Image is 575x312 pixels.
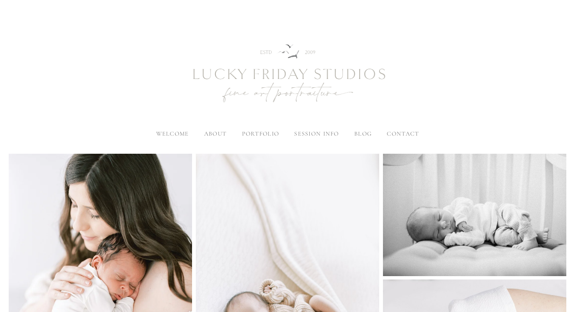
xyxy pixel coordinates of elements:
[156,130,189,137] a: welcome
[242,130,279,137] label: portfolio
[294,130,339,137] label: session info
[152,17,424,131] img: Newborn Photography Denver | Lucky Friday Studios
[204,130,226,137] label: about
[387,130,419,137] a: contact
[383,154,566,276] img: denver-lifestyle-newborn.jpg
[354,130,372,137] a: blog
